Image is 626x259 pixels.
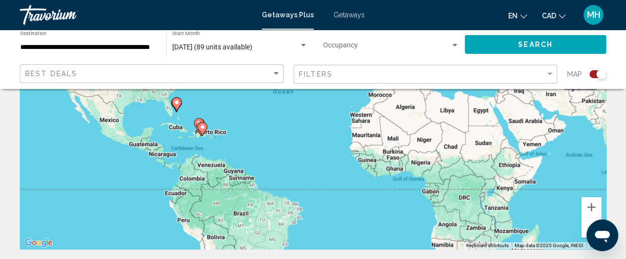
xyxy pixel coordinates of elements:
button: Filter [293,64,557,85]
button: Search [465,35,606,53]
span: Filters [299,70,333,78]
span: MH [587,10,600,20]
mat-select: Sort by [25,70,281,78]
img: Google [22,236,55,249]
span: Search [518,41,553,49]
button: Zoom out [581,217,601,237]
a: Getaways [334,11,365,19]
button: Zoom in [581,197,601,217]
button: Change currency [542,8,566,23]
a: Getaways Plus [262,11,314,19]
span: CAD [542,12,556,20]
button: User Menu [580,4,606,25]
span: Map data ©2025 Google, INEGI [515,243,583,248]
a: Travorium [20,5,252,25]
span: [DATE] (89 units available) [172,43,252,51]
span: Best Deals [25,70,77,78]
iframe: Button to launch messaging window [586,219,618,251]
a: Open this area in Google Maps (opens a new window) [22,236,55,249]
button: Change language [508,8,527,23]
span: Map [567,67,582,81]
button: Keyboard shortcuts [466,242,509,249]
a: Terms [589,243,603,248]
span: en [508,12,518,20]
